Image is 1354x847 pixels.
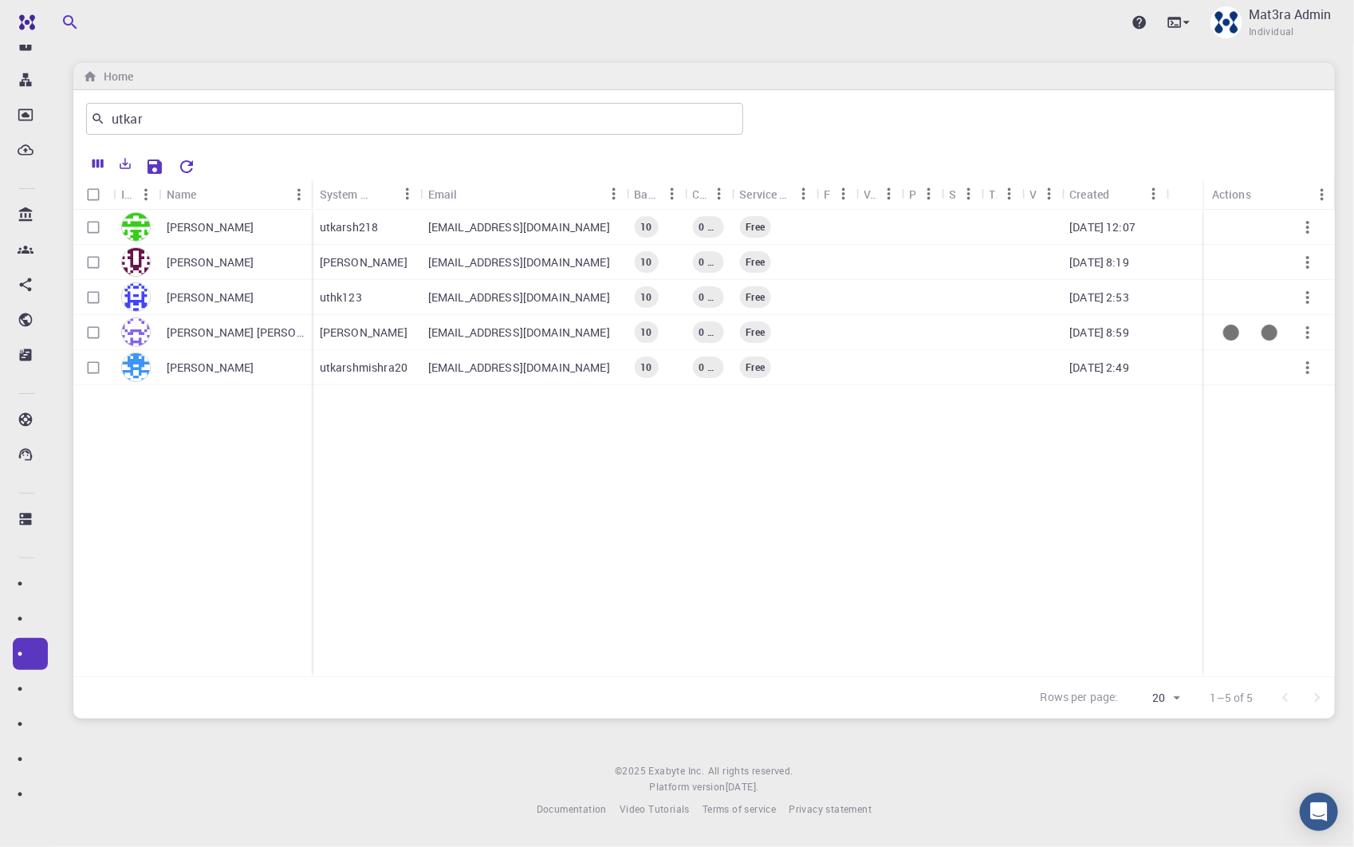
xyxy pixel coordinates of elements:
p: uthk123 [320,290,362,305]
a: Documentation [537,802,607,817]
p: [PERSON_NAME] [167,360,254,376]
button: Menu [1141,181,1167,207]
button: Save Explorer Settings [139,151,171,183]
button: Menu [830,181,856,207]
div: Icon [113,179,159,210]
div: Balance [634,179,659,210]
nav: breadcrumb [80,68,136,85]
div: Current Service Level [739,357,771,378]
span: 10 [634,360,658,374]
div: Created [1069,179,1109,210]
p: [EMAIL_ADDRESS][DOMAIN_NAME] [428,219,610,235]
span: Free [739,220,771,234]
p: Mat3ra Admin [1249,5,1332,24]
span: Free [739,290,771,304]
div: Created [1061,179,1167,210]
button: Menu [286,182,312,207]
div: Credit [692,179,706,210]
button: Menu [659,181,684,207]
p: [PERSON_NAME] [PERSON_NAME] [167,325,304,341]
div: Free [816,179,856,210]
span: 10 [634,220,658,234]
div: Name [167,179,197,210]
p: [EMAIL_ADDRESS][DOMAIN_NAME] [428,290,610,305]
span: 0 / 0 [692,220,723,234]
button: Menu [706,181,731,207]
div: Free [824,179,830,210]
button: Menu [955,181,981,207]
div: Actions [1204,179,1335,210]
div: SSH [949,179,955,210]
div: Open Intercom Messenger [1300,793,1338,831]
button: Menu [133,182,159,207]
p: [PERSON_NAME] [167,254,254,270]
div: PRD [901,179,941,210]
span: Free [739,360,771,374]
div: VNC [1029,179,1036,210]
p: [DATE] 12:07 [1069,219,1136,235]
a: Exabyte Inc. [649,763,705,779]
span: 0 / 0 [692,255,723,269]
a: Privacy statement [789,802,872,817]
div: System Name [312,179,420,210]
p: [DATE] 2:49 [1069,360,1129,376]
img: avatar [121,353,151,382]
div: Current Service Level [739,216,771,238]
p: [PERSON_NAME] [167,290,254,305]
div: Balance [626,179,684,210]
button: Sort [369,181,395,207]
p: [EMAIL_ADDRESS][DOMAIN_NAME] [428,360,610,376]
span: 10 [634,290,658,304]
p: [DATE] 8:19 [1069,254,1129,270]
p: [DATE] 8:59 [1069,325,1129,341]
div: System Name [320,179,369,210]
button: Menu [1036,181,1061,207]
p: 1–5 of 5 [1210,690,1254,706]
button: Sort [458,181,483,207]
button: Menu [600,181,626,207]
div: Current Service Level [739,321,771,343]
span: Documentation [537,802,607,815]
p: [DATE] 2:53 [1069,290,1129,305]
button: Menu [1309,182,1335,207]
p: [PERSON_NAME] [320,254,407,270]
img: logo [13,14,35,30]
p: utkarshmishra20 [320,360,407,376]
div: Email [420,179,627,210]
p: [PERSON_NAME] [167,219,254,235]
div: Icon [121,179,133,210]
span: [DATE] . [726,780,759,793]
button: Set service level [1250,313,1289,352]
span: 10 [634,325,658,339]
span: Exabyte Inc. [649,764,705,777]
span: Platform version [649,779,725,795]
img: avatar [121,212,151,242]
button: Menu [876,181,901,207]
span: Free [739,255,771,269]
button: Export [112,151,139,176]
span: 0 / 0 [692,360,723,374]
p: [PERSON_NAME] [320,325,407,341]
button: Sort [196,182,222,207]
div: Name [159,179,312,210]
span: Support [33,11,91,26]
span: 0 / 0 [692,325,723,339]
div: Current Service Level [739,286,771,308]
div: 20 [1125,687,1185,710]
button: Set service level feature [1212,313,1250,352]
img: avatar [121,247,151,277]
span: 10 [634,255,658,269]
img: Mat3ra Admin [1210,6,1242,38]
div: Actions [1212,179,1251,210]
button: Menu [915,181,941,207]
img: avatar [121,317,151,347]
p: [EMAIL_ADDRESS][DOMAIN_NAME] [428,254,610,270]
span: Terms of service [703,802,776,815]
div: Email [428,179,458,210]
p: [EMAIL_ADDRESS][DOMAIN_NAME] [428,325,610,341]
button: Columns [85,151,112,176]
div: Service Level [739,179,790,210]
div: Credit [684,179,731,210]
span: Privacy statement [789,802,872,815]
span: Free [739,325,771,339]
